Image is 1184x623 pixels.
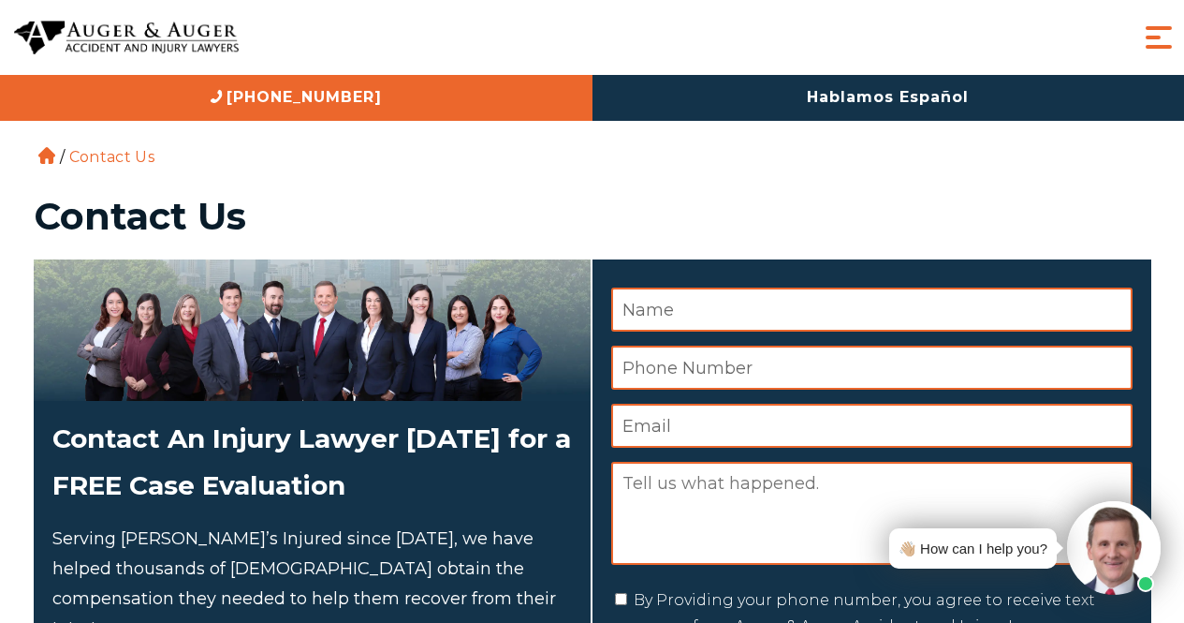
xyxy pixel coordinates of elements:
input: Phone Number [611,346,1133,390]
a: Home [38,147,55,164]
div: 👋🏼 How can I help you? [899,536,1047,561]
img: Auger & Auger Accident and Injury Lawyers Logo [14,21,239,55]
h1: Contact Us [34,198,1151,235]
img: Intaker widget Avatar [1067,501,1161,595]
input: Name [611,288,1133,332]
img: Attorneys [34,260,591,401]
h2: Contact An Injury Lawyer [DATE] for a FREE Case Evaluation [52,415,572,510]
li: Contact Us [65,148,159,166]
input: Email [611,404,1133,448]
button: Menu [1140,19,1177,56]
